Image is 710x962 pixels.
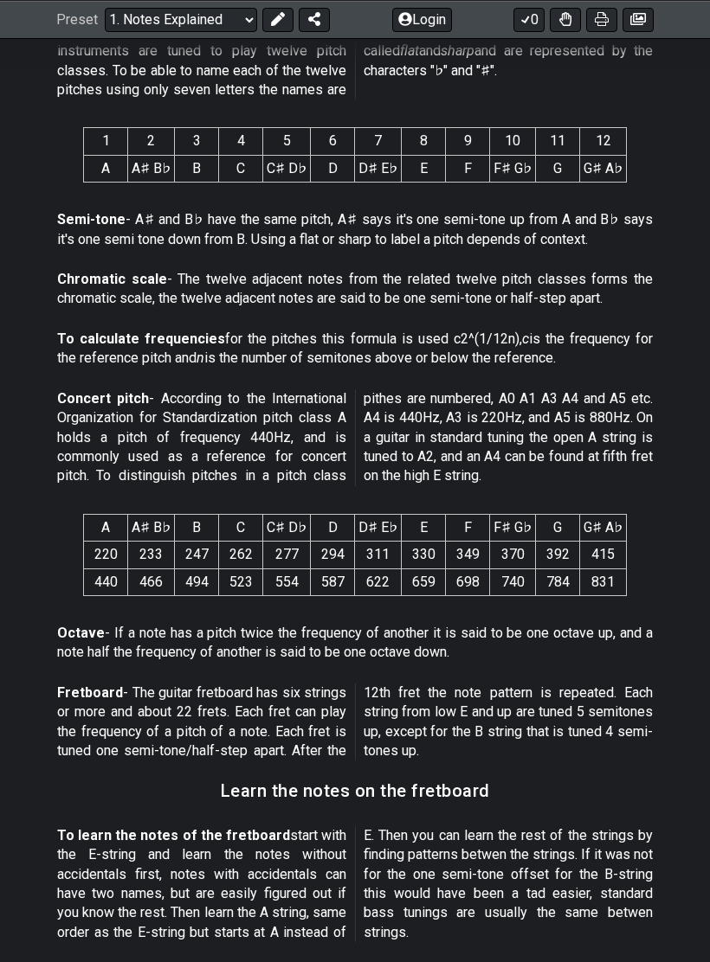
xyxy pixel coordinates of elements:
[175,542,219,568] td: 247
[446,514,490,541] th: F
[580,542,627,568] td: 415
[57,625,105,641] strong: Octave
[57,330,225,347] strong: To calculate frequencies
[550,7,581,31] button: Toggle Dexterity for all fretkits
[57,211,126,228] strong: Semi-tone
[441,42,474,59] em: sharp
[175,128,219,155] th: 3
[84,514,128,541] th: A
[128,514,175,541] th: A♯ B♭
[197,350,204,366] em: n
[56,11,98,28] span: Preset
[175,568,219,595] td: 494
[522,330,529,347] em: c
[490,542,536,568] td: 370
[84,568,128,595] td: 440
[513,7,545,31] button: 0
[402,542,446,568] td: 330
[263,542,311,568] td: 277
[355,568,402,595] td: 622
[586,7,617,31] button: Print
[446,155,490,182] td: F
[355,155,402,182] td: D♯ E♭
[57,390,149,407] strong: Concert pitch
[175,155,219,182] td: B
[299,7,330,31] button: Share Preset
[105,7,257,31] select: Preset
[536,514,580,541] th: G
[263,155,311,182] td: C♯ D♭
[580,568,627,595] td: 831
[402,128,446,155] th: 8
[219,542,263,568] td: 262
[263,568,311,595] td: 554
[263,128,311,155] th: 5
[536,542,580,568] td: 392
[580,128,627,155] th: 12
[128,128,175,155] th: 2
[57,683,653,761] p: - The guitar fretboard has six strings or more and about 22 frets. Each fret can play the frequen...
[536,155,580,182] td: G
[311,568,355,595] td: 587
[311,155,355,182] td: D
[263,514,311,541] th: C♯ D♭
[219,155,263,182] td: C
[128,568,175,595] td: 466
[400,42,419,59] em: flat
[536,128,580,155] th: 11
[490,128,536,155] th: 10
[402,155,446,182] td: E
[402,514,446,541] th: E
[311,542,355,568] td: 294
[84,155,128,182] td: A
[128,155,175,182] td: A♯ B♭
[355,128,402,155] th: 7
[490,568,536,595] td: 740
[57,270,653,309] p: - The twelve adjacent notes from the related twelve pitch classes forms the chromatic scale, the ...
[446,128,490,155] th: 9
[536,568,580,595] td: 784
[57,684,123,701] strong: Fretboard
[311,514,355,541] th: D
[580,514,627,541] th: G♯ A♭
[355,542,402,568] td: 311
[392,7,452,31] button: Login
[219,514,263,541] th: C
[57,330,653,369] p: for the pitches this formula is used c2^(1/12n), is the frequency for the reference pitch and is ...
[623,7,654,31] button: Create image
[57,210,653,249] p: - A♯ and B♭ have the same pitch, A♯ says it's one semi-tone up from A and B♭ says it's one semi t...
[262,7,294,31] button: Edit Preset
[128,542,175,568] td: 233
[402,568,446,595] td: 659
[84,542,128,568] td: 220
[57,23,134,40] strong: Accidentals
[355,514,402,541] th: D♯ E♭
[446,568,490,595] td: 698
[57,22,653,100] p: - In western music most instruments are tuned to play twelve pitch classes. To be able to name ea...
[219,128,263,155] th: 4
[580,155,627,182] td: G♯ A♭
[221,781,490,800] h3: Learn the notes on the fretboard
[490,514,536,541] th: F♯ G♭
[446,542,490,568] td: 349
[57,624,653,663] p: - If a note has a pitch twice the frequency of another it is said to be one octave up, and a note...
[219,568,263,595] td: 523
[175,514,219,541] th: B
[311,128,355,155] th: 6
[57,271,167,287] strong: Chromatic scale
[57,826,653,942] p: start with the E-string and learn the notes without accidentals first, notes with accidentals can...
[57,389,653,486] p: - According to the International Organization for Standardization pitch class A holds a pitch of ...
[490,155,536,182] td: F♯ G♭
[84,128,128,155] th: 1
[57,827,290,843] strong: To learn the notes of the fretboard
